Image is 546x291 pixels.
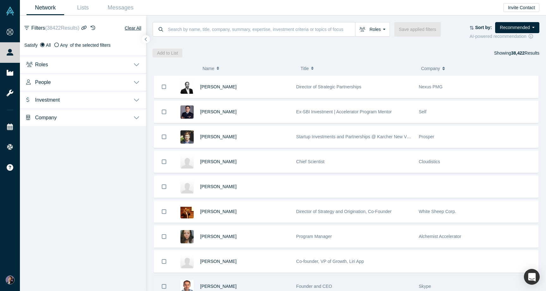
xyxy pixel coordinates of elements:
[421,62,440,75] span: Company
[35,115,57,121] span: Company
[180,180,194,193] img: Don Gerhart's Profile Image
[511,50,539,56] span: Results
[45,25,80,31] span: ( 38422 Results)
[503,3,539,12] button: Invite Contact
[20,55,146,73] button: Roles
[200,234,237,239] a: [PERSON_NAME]
[180,230,194,243] img: Shannon Gavrilchuk's Profile Image
[154,201,174,223] button: Bookmark
[31,24,79,32] span: Filters
[200,259,237,264] a: [PERSON_NAME]
[154,176,174,198] button: Bookmark
[300,62,414,75] button: Title
[35,97,60,103] span: Investment
[494,49,539,57] div: Showing
[154,151,174,173] button: Bookmark
[180,105,194,119] img: Jonathan Tanemori's Profile Image
[20,108,146,126] button: Company
[20,73,146,91] button: People
[419,234,461,239] span: Alchemist Accelerator
[200,209,237,214] a: [PERSON_NAME]
[180,155,194,169] img: Jai Menon's Profile Image
[46,43,51,48] span: All
[200,159,237,164] a: [PERSON_NAME]
[355,22,390,37] button: Roles
[24,42,142,49] div: Satisfy of the selected filters
[419,159,440,164] span: Cloudistics
[419,209,456,214] span: White Sheep Corp.
[64,0,102,15] a: Lists
[394,22,440,37] button: Save applied filters
[35,79,51,85] span: People
[180,130,194,144] img: Dylan Brownstein's Profile Image
[6,276,15,284] img: Logan Dickey's Account
[154,76,174,98] button: Bookmark
[296,284,332,289] span: Founder and CEO
[296,234,332,239] span: Program Manager
[102,0,139,15] a: Messages
[180,255,194,268] img: Praveen Chandran's Profile Image
[475,25,492,30] strong: Sort by:
[200,109,237,114] a: [PERSON_NAME]
[60,43,68,48] span: Any
[296,134,419,139] span: Startup Investments and Partnerships @ Karcher New Venture
[296,84,361,89] span: Director of Strategic Partnerships
[27,0,64,15] a: Network
[421,62,535,75] button: Company
[511,50,525,56] strong: 38,422
[154,126,174,148] button: Bookmark
[470,33,539,40] div: AI-powered recommendation
[300,62,309,75] span: Title
[167,22,355,37] input: Search by name, title, company, summary, expertise, investment criteria or topics of focus
[35,62,48,68] span: Roles
[495,22,539,33] button: Recommended
[419,109,426,114] span: Self
[203,62,214,75] span: Name
[419,284,431,289] span: Skype
[296,159,324,164] span: Chief Scientist
[124,24,142,32] button: Clear All
[203,62,294,75] button: Name
[153,49,182,57] button: Add to List
[296,259,364,264] span: Co-founder, VP of Growth, Liri App
[6,7,15,15] img: Alchemist Vault Logo
[20,91,146,108] button: Investment
[154,226,174,247] button: Bookmark
[200,284,237,289] a: [PERSON_NAME]
[419,84,442,89] span: Nexus PMG
[200,84,237,89] a: [PERSON_NAME]
[200,134,237,139] a: [PERSON_NAME]
[419,134,434,139] span: Prosper
[296,209,391,214] span: Director of Strategy and Origination, Co-Founder
[296,109,391,114] span: Ex-SBI Investment | Accelerator Program Mentor
[180,80,194,94] img: Raj Daniels's Profile Image
[154,251,174,272] button: Bookmark
[180,205,194,218] img: Steven Looi's Profile Image
[154,101,174,123] button: Bookmark
[200,184,237,189] a: [PERSON_NAME]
